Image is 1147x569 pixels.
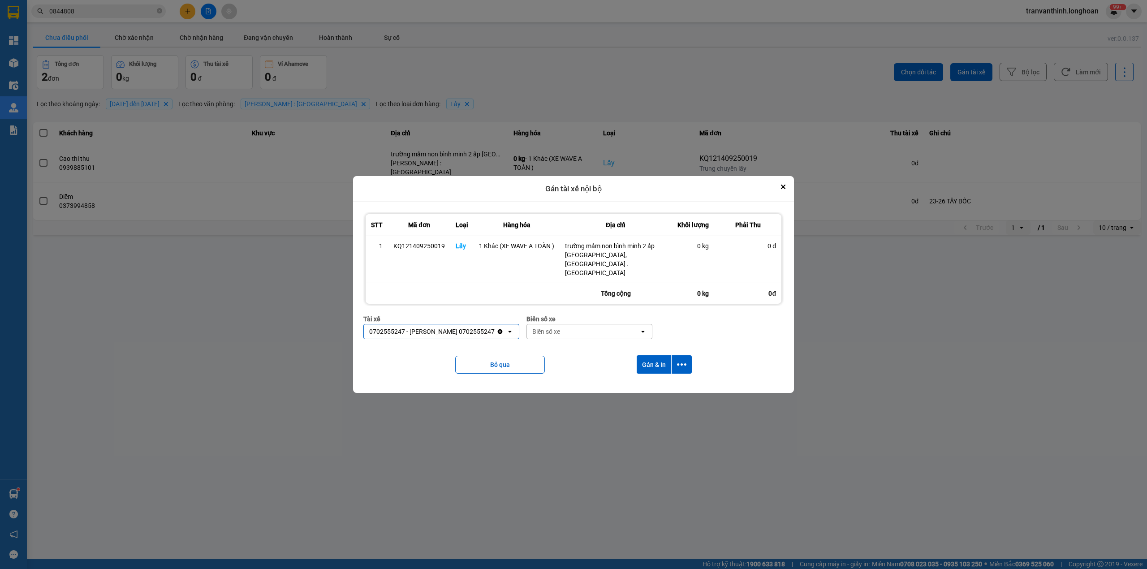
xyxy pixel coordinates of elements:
[496,328,504,335] svg: Clear value
[353,176,794,202] div: Gán tài xế nội bộ
[639,328,647,335] svg: open
[677,220,709,230] div: Khối lượng
[479,220,554,230] div: Hàng hóa
[393,220,445,230] div: Mã đơn
[677,241,709,250] div: 0 kg
[353,176,794,393] div: dialog
[393,241,445,250] div: KQ121409250019
[720,220,776,230] div: Phải Thu
[371,220,383,230] div: STT
[532,327,560,336] div: Biển số xe
[455,356,545,374] button: Bỏ qua
[371,241,383,250] div: 1
[456,220,468,230] div: Loại
[672,283,714,304] div: 0 kg
[526,314,652,324] div: Biển số xe
[714,283,781,304] div: 0đ
[479,241,554,250] div: 1 Khác (XE WAVE A TOÀN )
[506,328,513,335] svg: open
[363,314,519,324] div: Tài xế
[778,181,789,192] button: Close
[369,327,495,336] div: 0702555247 - [PERSON_NAME] 0702555247
[565,220,666,230] div: Địa chỉ
[560,283,672,304] div: Tổng cộng
[720,241,776,250] div: 0 đ
[456,241,468,250] div: Lấy
[637,355,671,374] button: Gán & In
[565,241,666,277] div: trường mầm non bình minh 2 ấp [GEOGRAPHIC_DATA],[GEOGRAPHIC_DATA] .[GEOGRAPHIC_DATA]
